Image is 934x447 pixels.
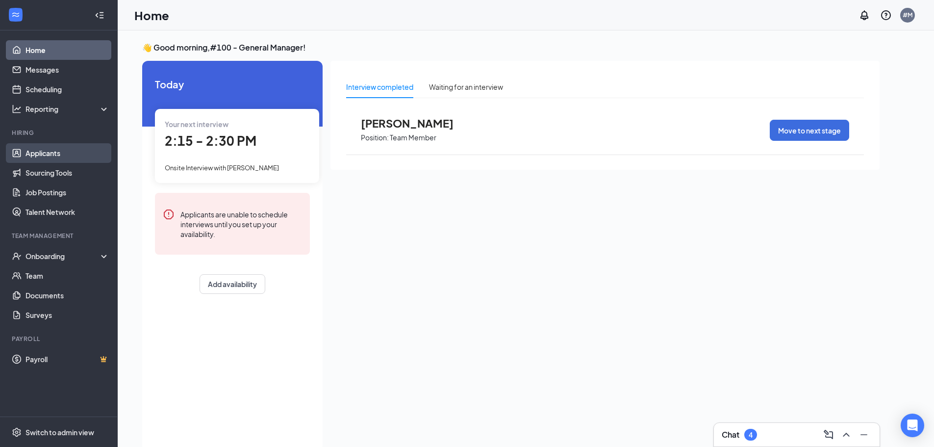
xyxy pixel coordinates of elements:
div: Hiring [12,129,107,137]
span: Your next interview [165,120,228,129]
a: Messages [25,60,109,79]
a: Home [25,40,109,60]
a: Scheduling [25,79,109,99]
span: 2:15 - 2:30 PM [165,132,256,149]
p: Team Member [390,133,436,142]
h3: 👋 Good morning, #100 - General Manager ! [142,42,880,53]
button: Add availability [200,274,265,294]
button: Move to next stage [770,120,849,141]
div: Open Intercom Messenger [901,414,924,437]
svg: Collapse [95,10,104,20]
a: PayrollCrown [25,349,109,369]
svg: UserCheck [12,251,22,261]
svg: Settings [12,427,22,437]
button: ComposeMessage [821,427,836,443]
div: Waiting for an interview [429,81,503,92]
svg: QuestionInfo [880,9,892,21]
button: ChevronUp [838,427,854,443]
div: Team Management [12,232,107,240]
span: [PERSON_NAME] [361,117,469,130]
span: Today [155,77,310,92]
span: Onsite Interview with [PERSON_NAME] [165,164,279,172]
button: Minimize [856,427,872,443]
a: Documents [25,286,109,305]
div: Applicants are unable to schedule interviews until you set up your availability. [180,209,302,239]
div: Switch to admin view [25,427,94,437]
svg: Error [163,209,175,220]
h1: Home [134,7,169,24]
p: Position: [361,133,389,142]
a: Sourcing Tools [25,163,109,183]
div: Onboarding [25,251,101,261]
div: #M [903,11,912,19]
svg: ChevronUp [840,429,852,441]
svg: Notifications [858,9,870,21]
a: Team [25,266,109,286]
div: 4 [749,431,753,439]
svg: ComposeMessage [823,429,834,441]
a: Talent Network [25,202,109,222]
svg: Minimize [858,429,870,441]
div: Payroll [12,335,107,343]
a: Surveys [25,305,109,325]
svg: Analysis [12,104,22,114]
h3: Chat [722,429,739,440]
svg: WorkstreamLogo [11,10,21,20]
div: Reporting [25,104,110,114]
div: Interview completed [346,81,413,92]
a: Job Postings [25,183,109,202]
a: Applicants [25,143,109,163]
